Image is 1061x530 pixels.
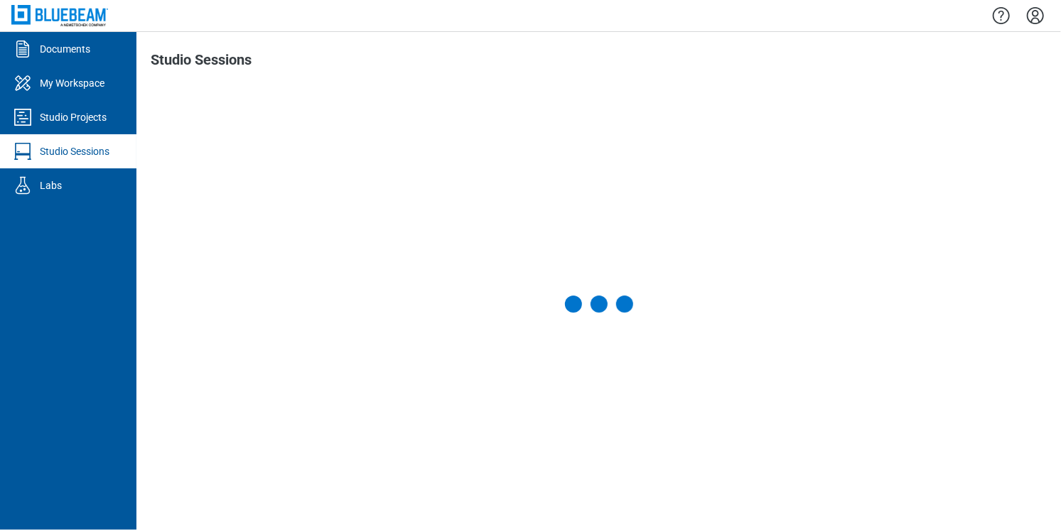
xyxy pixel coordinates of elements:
div: loadingMyProjects [565,296,633,313]
img: Bluebeam, Inc. [11,5,108,26]
h1: Studio Sessions [151,52,252,75]
div: Studio Sessions [40,144,109,158]
svg: Documents [11,38,34,60]
svg: My Workspace [11,72,34,94]
svg: Studio Projects [11,106,34,129]
div: Studio Projects [40,110,107,124]
div: Labs [40,178,62,193]
div: Documents [40,42,90,56]
div: My Workspace [40,76,104,90]
button: Settings [1024,4,1047,28]
svg: Studio Sessions [11,140,34,163]
svg: Labs [11,174,34,197]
